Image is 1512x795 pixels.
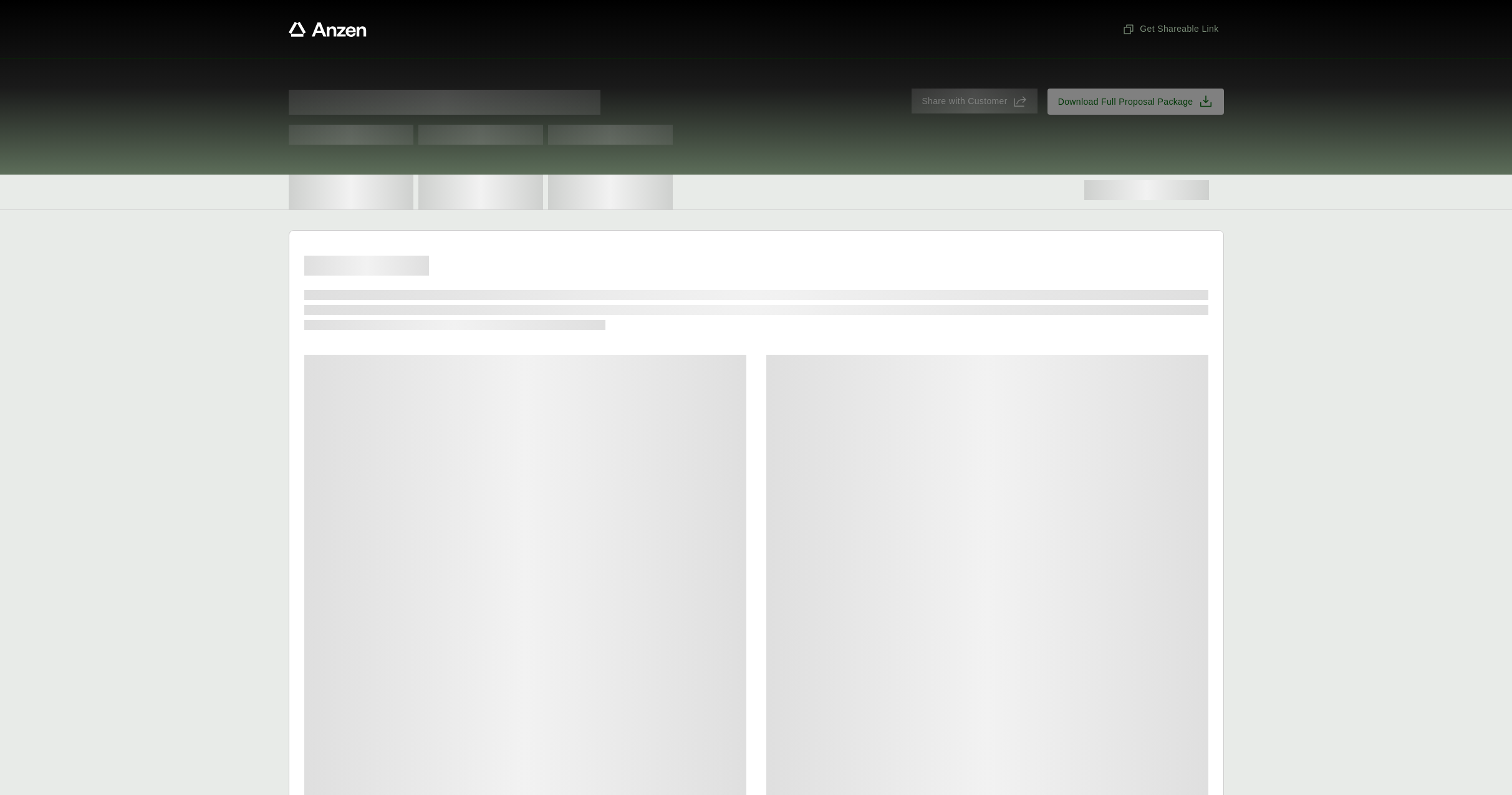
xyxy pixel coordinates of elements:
span: Test [548,125,673,145]
span: Proposal for [289,90,600,115]
a: Anzen website [289,22,367,37]
span: Get Shareable Link [1122,22,1218,36]
span: Test [418,125,543,145]
span: Share with Customer [922,95,1007,108]
span: Test [289,125,413,145]
button: Get Shareable Link [1117,17,1223,41]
